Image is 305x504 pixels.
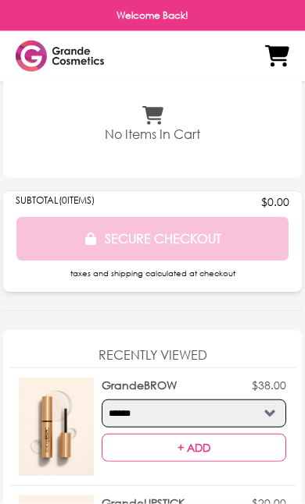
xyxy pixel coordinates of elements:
img: GrandeBROW [19,378,94,476]
h2: GrandeBROW [102,378,177,393]
span: $0.00 [261,194,289,210]
span: SUBTOTAL [16,194,59,206]
select: Select a product variant [102,399,286,428]
p: Welcome Back! [9,9,296,22]
img: Brand Logo [16,41,104,72]
p: No Items In Cart [105,125,200,144]
span: ( 0 ITEMS) [59,194,95,206]
button: + ADD [102,434,286,462]
p: $38.00 [252,378,286,393]
div: taxes and shipping calculated at checkout [16,268,289,279]
h1: Recently Viewed [9,330,296,367]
